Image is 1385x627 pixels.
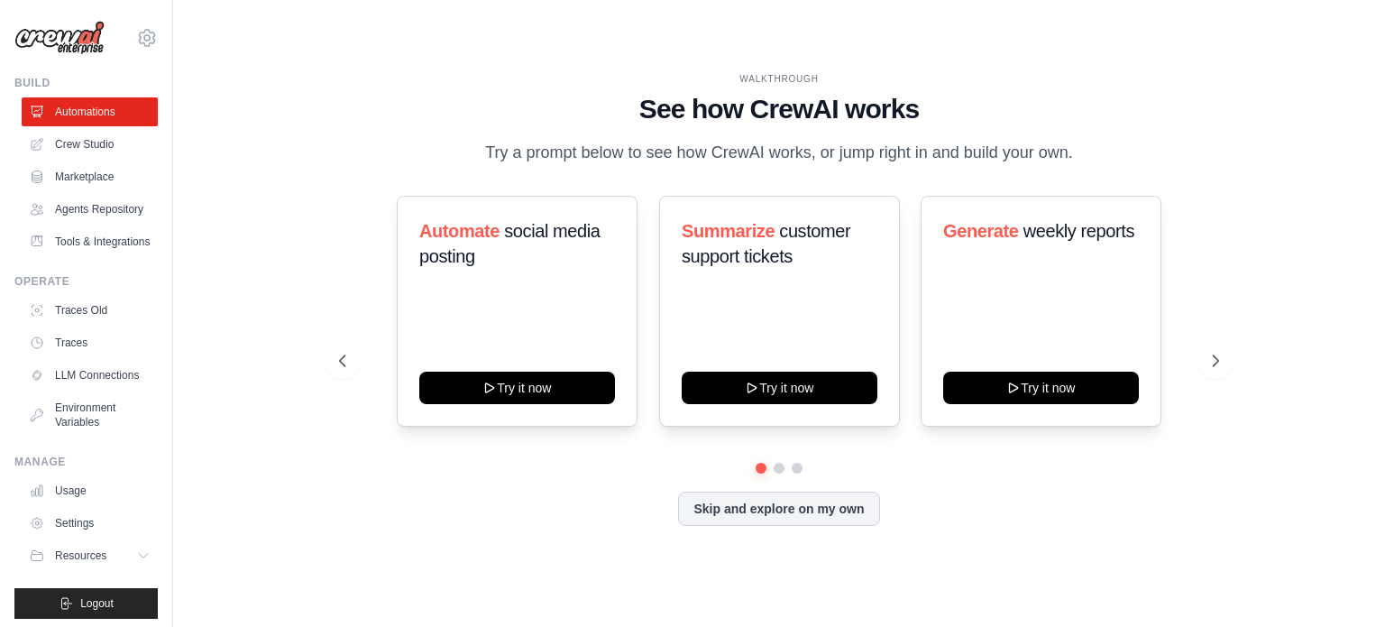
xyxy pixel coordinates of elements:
button: Logout [14,588,158,619]
div: WALKTHROUGH [339,72,1219,86]
a: LLM Connections [22,361,158,390]
a: Traces [22,328,158,357]
h1: See how CrewAI works [339,93,1219,125]
img: Logo [14,21,105,55]
span: weekly reports [1023,221,1134,241]
span: Logout [80,596,114,611]
p: Try a prompt below to see how CrewAI works, or jump right in and build your own. [476,140,1082,166]
span: Resources [55,549,106,563]
a: Automations [22,97,158,126]
span: Generate [943,221,1019,241]
span: social media posting [419,221,601,266]
a: Traces Old [22,296,158,325]
span: Summarize [682,221,775,241]
a: Settings [22,509,158,538]
a: Crew Studio [22,130,158,159]
div: Manage [14,455,158,469]
a: Environment Variables [22,393,158,437]
a: Tools & Integrations [22,227,158,256]
button: Resources [22,541,158,570]
a: Marketplace [22,162,158,191]
span: Automate [419,221,500,241]
span: customer support tickets [682,221,850,266]
a: Usage [22,476,158,505]
button: Skip and explore on my own [678,492,879,526]
button: Try it now [682,372,877,404]
button: Try it now [419,372,615,404]
div: Build [14,76,158,90]
a: Agents Repository [22,195,158,224]
button: Try it now [943,372,1139,404]
div: Operate [14,274,158,289]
